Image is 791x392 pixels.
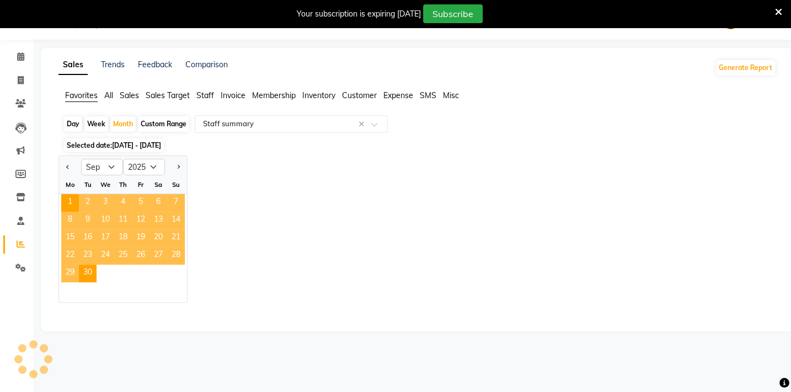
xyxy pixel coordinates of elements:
span: 12 [132,212,149,229]
div: Week [84,116,108,132]
span: 16 [79,229,97,247]
button: Subscribe [423,4,483,23]
span: Inventory [302,90,335,100]
div: Saturday, September 13, 2025 [149,212,167,229]
span: 1 [61,194,79,212]
span: Membership [252,90,296,100]
span: 6 [149,194,167,212]
span: 3 [97,194,114,212]
div: Thursday, September 18, 2025 [114,229,132,247]
span: 25 [114,247,132,265]
span: Invoice [221,90,245,100]
div: Day [64,116,82,132]
div: Monday, September 22, 2025 [61,247,79,265]
div: Tuesday, September 16, 2025 [79,229,97,247]
div: Monday, September 29, 2025 [61,265,79,282]
span: 27 [149,247,167,265]
div: Your subscription is expiring [DATE] [297,8,421,20]
span: 21 [167,229,185,247]
div: Friday, September 5, 2025 [132,194,149,212]
a: Comparison [185,60,228,69]
div: Saturday, September 27, 2025 [149,247,167,265]
span: 8 [61,212,79,229]
span: 26 [132,247,149,265]
div: Saturday, September 20, 2025 [149,229,167,247]
div: Friday, September 19, 2025 [132,229,149,247]
div: Wednesday, September 3, 2025 [97,194,114,212]
span: 17 [97,229,114,247]
div: Monday, September 1, 2025 [61,194,79,212]
div: Sunday, September 21, 2025 [167,229,185,247]
span: All [104,90,113,100]
span: 5 [132,194,149,212]
span: 14 [167,212,185,229]
span: Clear all [359,119,368,130]
div: Sunday, September 28, 2025 [167,247,185,265]
span: 13 [149,212,167,229]
div: Thursday, September 4, 2025 [114,194,132,212]
div: Wednesday, September 17, 2025 [97,229,114,247]
span: 23 [79,247,97,265]
div: Su [167,176,185,194]
div: Sunday, September 14, 2025 [167,212,185,229]
div: Month [110,116,136,132]
span: Sales [120,90,139,100]
span: 4 [114,194,132,212]
div: Tuesday, September 30, 2025 [79,265,97,282]
span: 28 [167,247,185,265]
span: 19 [132,229,149,247]
div: Friday, September 12, 2025 [132,212,149,229]
div: Fr [132,176,149,194]
span: 7 [167,194,185,212]
button: Generate Report [716,60,775,76]
span: 22 [61,247,79,265]
a: Sales [58,55,88,75]
div: Saturday, September 6, 2025 [149,194,167,212]
span: Staff [196,90,214,100]
span: 2 [79,194,97,212]
div: Tuesday, September 23, 2025 [79,247,97,265]
div: Sa [149,176,167,194]
span: Expense [383,90,413,100]
button: Previous month [63,158,72,176]
div: Monday, September 15, 2025 [61,229,79,247]
div: Thursday, September 25, 2025 [114,247,132,265]
span: 30 [79,265,97,282]
div: Th [114,176,132,194]
span: 9 [79,212,97,229]
div: Custom Range [138,116,189,132]
div: Monday, September 8, 2025 [61,212,79,229]
div: Tuesday, September 9, 2025 [79,212,97,229]
a: Feedback [138,60,172,69]
select: Select year [123,159,165,175]
span: Favorites [65,90,98,100]
div: Wednesday, September 10, 2025 [97,212,114,229]
span: 29 [61,265,79,282]
a: Trends [101,60,125,69]
span: 10 [97,212,114,229]
span: Sales Target [146,90,190,100]
span: Misc [443,90,459,100]
div: Wednesday, September 24, 2025 [97,247,114,265]
span: SMS [420,90,436,100]
span: 11 [114,212,132,229]
div: We [97,176,114,194]
div: Tu [79,176,97,194]
span: [DATE] - [DATE] [112,141,161,149]
div: Thursday, September 11, 2025 [114,212,132,229]
div: Sunday, September 7, 2025 [167,194,185,212]
select: Select month [81,159,123,175]
div: Tuesday, September 2, 2025 [79,194,97,212]
span: 18 [114,229,132,247]
span: 20 [149,229,167,247]
span: Selected date: [64,138,164,152]
span: 24 [97,247,114,265]
span: 15 [61,229,79,247]
div: Mo [61,176,79,194]
span: Customer [342,90,377,100]
button: Next month [174,158,183,176]
div: Friday, September 26, 2025 [132,247,149,265]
